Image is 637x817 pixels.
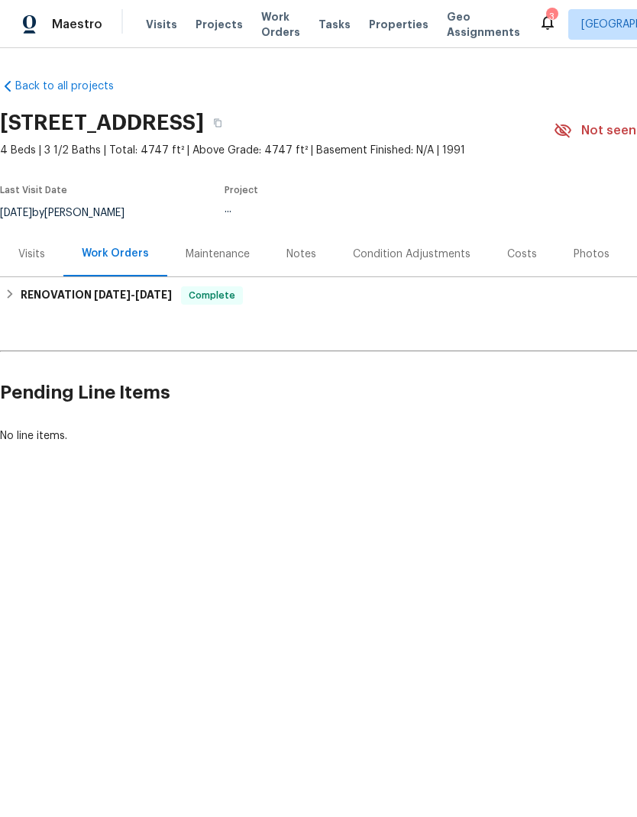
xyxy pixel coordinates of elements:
[546,9,557,24] div: 3
[204,109,231,137] button: Copy Address
[146,17,177,32] span: Visits
[94,289,172,300] span: -
[225,204,518,215] div: ...
[225,186,258,195] span: Project
[318,19,351,30] span: Tasks
[353,247,470,262] div: Condition Adjustments
[18,247,45,262] div: Visits
[369,17,428,32] span: Properties
[186,247,250,262] div: Maintenance
[196,17,243,32] span: Projects
[82,246,149,261] div: Work Orders
[94,289,131,300] span: [DATE]
[574,247,610,262] div: Photos
[447,9,520,40] span: Geo Assignments
[52,17,102,32] span: Maestro
[135,289,172,300] span: [DATE]
[286,247,316,262] div: Notes
[507,247,537,262] div: Costs
[261,9,300,40] span: Work Orders
[183,288,241,303] span: Complete
[21,286,172,305] h6: RENOVATION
